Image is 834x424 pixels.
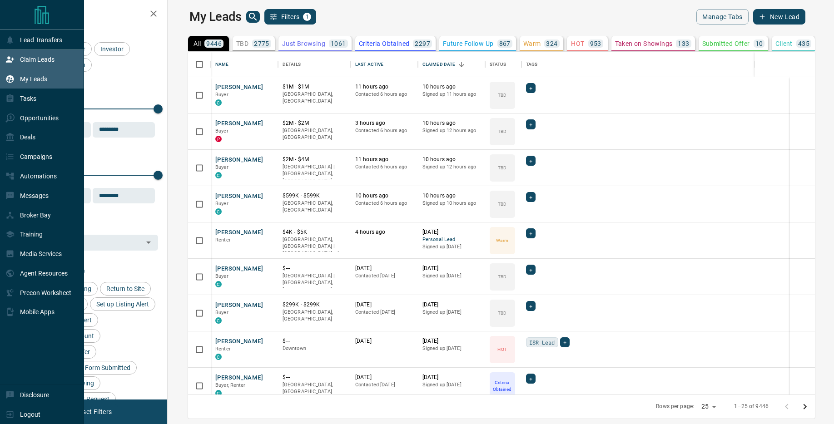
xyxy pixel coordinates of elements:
span: Renter [215,346,231,352]
p: 1061 [331,40,346,47]
button: [PERSON_NAME] [215,228,263,237]
div: Tags [521,52,790,77]
span: + [529,120,532,129]
p: Signed up [DATE] [422,345,481,352]
p: $2M - $2M [283,119,346,127]
p: Warm [496,237,508,244]
button: search button [246,11,260,23]
button: Open [142,236,155,249]
div: + [526,192,536,202]
p: 2297 [415,40,430,47]
p: [DATE] [422,265,481,272]
button: Go to next page [796,398,814,416]
button: [PERSON_NAME] [215,337,263,346]
button: Manage Tabs [696,9,748,25]
p: Taken on Showings [615,40,673,47]
p: [GEOGRAPHIC_DATA] | [GEOGRAPHIC_DATA], [GEOGRAPHIC_DATA] [283,272,346,294]
p: [DATE] [422,337,481,345]
p: 10 hours ago [422,192,481,200]
button: New Lead [753,9,805,25]
button: more [814,306,827,320]
p: Contacted [DATE] [355,381,413,389]
p: $4K - $5K [283,228,346,236]
h2: Filters [29,9,158,20]
p: [DATE] [422,374,481,381]
p: $599K - $599K [283,192,346,200]
div: condos.ca [215,354,222,360]
p: [DATE] [355,301,413,309]
p: TBD [498,310,506,316]
p: 867 [499,40,511,47]
p: Toronto [283,236,346,257]
p: 10 hours ago [422,156,481,163]
span: Set up Listing Alert [93,301,152,308]
p: Contacted 6 hours ago [355,163,413,171]
p: Signed up [DATE] [422,381,481,389]
button: [PERSON_NAME] [215,119,263,128]
p: Client [775,40,792,47]
p: 11 hours ago [355,156,413,163]
div: Status [490,52,506,77]
p: HOT [571,40,584,47]
div: + [526,265,536,275]
button: more [814,270,827,284]
div: condos.ca [215,208,222,215]
span: + [529,156,532,165]
p: [GEOGRAPHIC_DATA], [GEOGRAPHIC_DATA] [283,127,346,141]
p: [GEOGRAPHIC_DATA], [GEOGRAPHIC_DATA] [283,91,346,105]
p: TBD [498,92,506,99]
p: 10 [755,40,763,47]
span: + [563,338,566,347]
p: $--- [283,374,346,381]
button: Sort [455,58,468,71]
span: Buyer [215,128,228,134]
p: [GEOGRAPHIC_DATA], [GEOGRAPHIC_DATA] [283,381,346,395]
div: + [526,119,536,129]
p: Downtown [283,345,346,352]
div: Claimed Date [418,52,485,77]
div: Name [215,52,229,77]
div: Status [485,52,521,77]
p: All [194,40,201,47]
p: Signed up 10 hours ago [422,200,481,207]
p: Future Follow Up [443,40,493,47]
p: [GEOGRAPHIC_DATA] | [GEOGRAPHIC_DATA], [GEOGRAPHIC_DATA] [283,163,346,185]
p: HOT [497,346,506,353]
p: TBD [498,201,506,207]
p: Contacted 6 hours ago [355,200,413,207]
button: [PERSON_NAME] [215,301,263,310]
div: Investor [94,42,130,56]
button: Reset Filters [69,404,118,419]
div: + [526,301,536,311]
div: Details [283,52,301,77]
span: + [529,374,532,383]
span: Buyer [215,164,228,170]
span: Buyer [215,201,228,207]
p: 435 [798,40,809,47]
p: Signed up [DATE] [422,272,481,280]
p: Contacted 6 hours ago [355,127,413,134]
p: 3 hours ago [355,119,413,127]
span: Return to Site [103,285,148,292]
span: Personal Lead [422,236,481,244]
span: Buyer [215,273,228,279]
p: TBD [498,273,506,280]
div: + [526,374,536,384]
p: $1M - $1M [283,83,346,91]
div: Last Active [355,52,383,77]
button: more [814,197,827,211]
div: property.ca [215,136,222,142]
p: 11 hours ago [355,83,413,91]
button: more [814,343,827,356]
p: 9446 [206,40,222,47]
p: [DATE] [422,301,481,309]
p: 10 hours ago [355,192,413,200]
p: Contacted [DATE] [355,309,413,316]
div: + [526,156,536,166]
div: Details [278,52,351,77]
div: Tags [526,52,538,77]
button: [PERSON_NAME] [215,265,263,273]
p: $299K - $299K [283,301,346,309]
span: + [529,265,532,274]
button: more [814,125,827,138]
